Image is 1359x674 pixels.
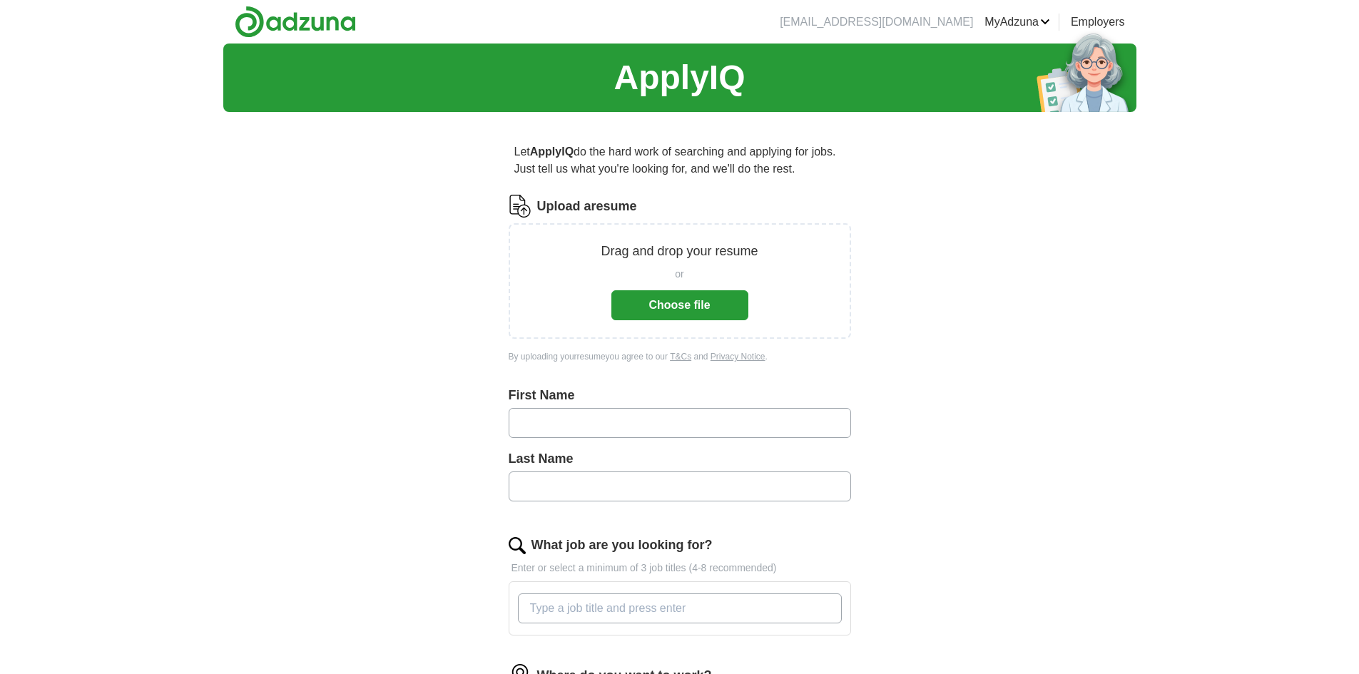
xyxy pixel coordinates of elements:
[614,52,745,103] h1: ApplyIQ
[670,352,691,362] a: T&Cs
[675,267,683,282] span: or
[537,197,637,216] label: Upload a resume
[509,449,851,469] label: Last Name
[509,537,526,554] img: search.png
[601,242,758,261] p: Drag and drop your resume
[509,195,531,218] img: CV Icon
[518,593,842,623] input: Type a job title and press enter
[611,290,748,320] button: Choose file
[509,386,851,405] label: First Name
[711,352,765,362] a: Privacy Notice
[984,14,1050,31] a: MyAdzuna
[531,536,713,555] label: What job are you looking for?
[235,6,356,38] img: Adzuna logo
[509,138,851,183] p: Let do the hard work of searching and applying for jobs. Just tell us what you're looking for, an...
[509,561,851,576] p: Enter or select a minimum of 3 job titles (4-8 recommended)
[1071,14,1125,31] a: Employers
[530,145,574,158] strong: ApplyIQ
[509,350,851,363] div: By uploading your resume you agree to our and .
[780,14,973,31] li: [EMAIL_ADDRESS][DOMAIN_NAME]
